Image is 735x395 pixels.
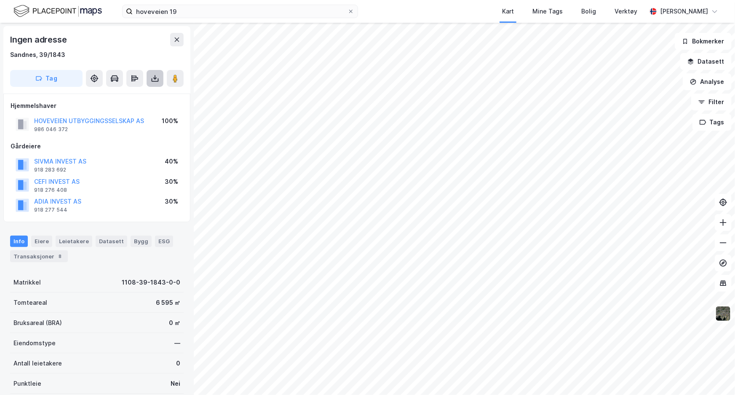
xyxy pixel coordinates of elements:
button: Tag [10,70,83,87]
div: Info [10,236,28,247]
div: 30% [165,196,178,207]
button: Analyse [683,73,732,90]
div: Bruksareal (BRA) [13,318,62,328]
img: logo.f888ab2527a4732fd821a326f86c7f29.svg [13,4,102,19]
div: Bygg [131,236,152,247]
div: 0 ㎡ [169,318,180,328]
div: 0 [176,358,180,368]
div: Ingen adresse [10,33,68,46]
button: Tags [692,114,732,131]
div: Bolig [581,6,596,16]
div: Kart [502,6,514,16]
div: 918 283 692 [34,167,66,173]
div: Eiere [31,236,52,247]
div: Transaksjoner [10,250,68,262]
div: — [174,338,180,348]
div: 918 276 408 [34,187,67,193]
div: Kontrollprogram for chat [693,355,735,395]
div: Punktleie [13,379,41,389]
div: Mine Tags [532,6,563,16]
div: 8 [56,252,64,261]
div: 40% [165,156,178,167]
iframe: Chat Widget [693,355,735,395]
input: Søk på adresse, matrikkel, gårdeiere, leietakere eller personer [133,5,347,18]
div: 30% [165,177,178,187]
div: ESG [155,236,173,247]
div: [PERSON_NAME] [660,6,708,16]
div: Leietakere [56,236,92,247]
div: Antall leietakere [13,358,62,368]
div: Sandnes, 39/1843 [10,50,65,60]
button: Datasett [680,53,732,70]
button: Bokmerker [675,33,732,50]
div: Eiendomstype [13,338,56,348]
div: 918 277 544 [34,207,67,213]
button: Filter [691,94,732,110]
div: Matrikkel [13,277,41,288]
div: Hjemmelshaver [11,101,183,111]
div: Verktøy [615,6,637,16]
div: 1108-39-1843-0-0 [122,277,180,288]
div: Nei [171,379,180,389]
div: Gårdeiere [11,141,183,151]
div: Tomteareal [13,298,47,308]
img: 9k= [715,306,731,322]
div: Datasett [96,236,127,247]
div: 100% [162,116,178,126]
div: 6 595 ㎡ [156,298,180,308]
div: 986 046 372 [34,126,68,133]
